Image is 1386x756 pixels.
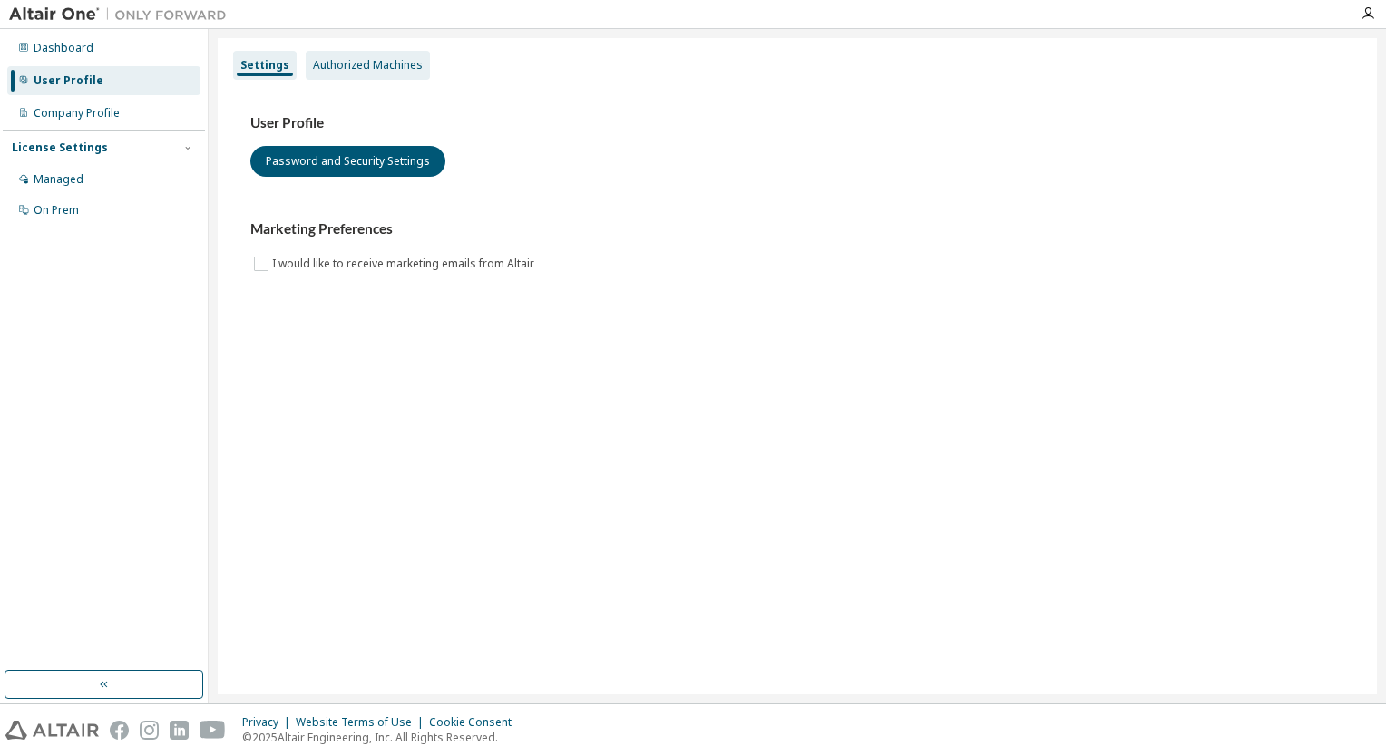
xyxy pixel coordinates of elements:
[110,721,129,740] img: facebook.svg
[140,721,159,740] img: instagram.svg
[5,721,99,740] img: altair_logo.svg
[296,715,429,730] div: Website Terms of Use
[34,172,83,187] div: Managed
[9,5,236,24] img: Altair One
[250,114,1344,132] h3: User Profile
[242,715,296,730] div: Privacy
[313,58,423,73] div: Authorized Machines
[12,141,108,155] div: License Settings
[34,106,120,121] div: Company Profile
[34,73,103,88] div: User Profile
[200,721,226,740] img: youtube.svg
[429,715,522,730] div: Cookie Consent
[34,41,93,55] div: Dashboard
[242,730,522,745] p: © 2025 Altair Engineering, Inc. All Rights Reserved.
[240,58,289,73] div: Settings
[170,721,189,740] img: linkedin.svg
[34,203,79,218] div: On Prem
[272,253,538,275] label: I would like to receive marketing emails from Altair
[250,220,1344,238] h3: Marketing Preferences
[250,146,445,177] button: Password and Security Settings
